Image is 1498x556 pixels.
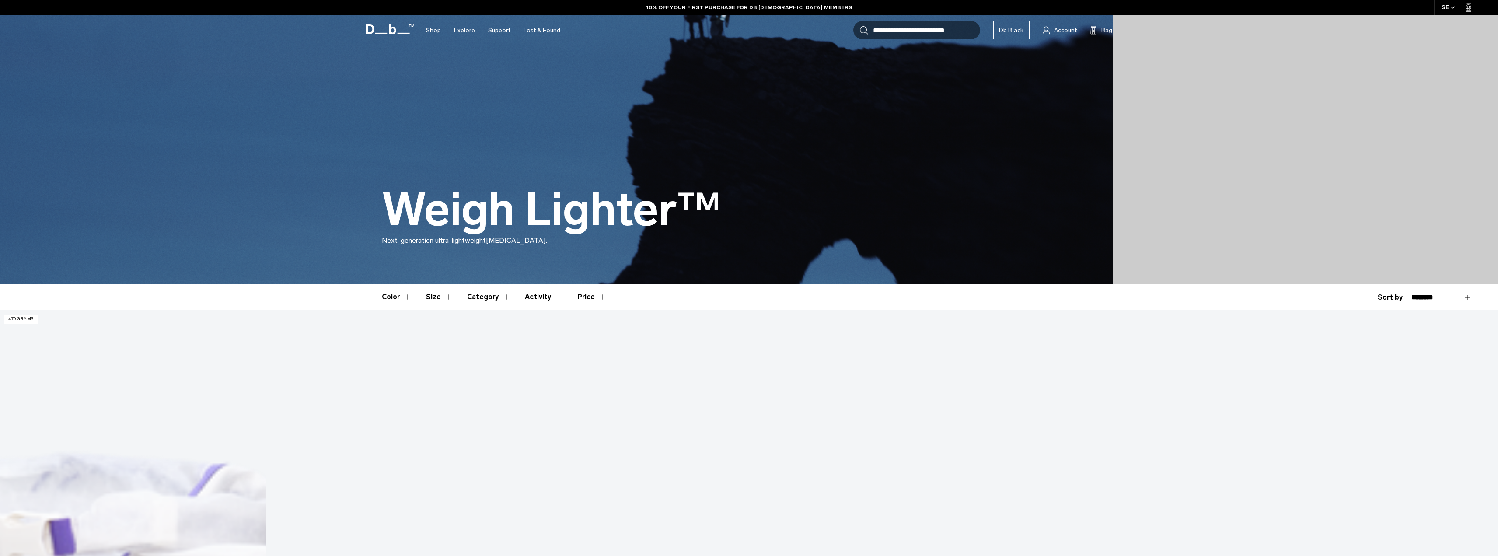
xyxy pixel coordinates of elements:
a: 10% OFF YOUR FIRST PURCHASE FOR DB [DEMOGRAPHIC_DATA] MEMBERS [646,3,852,11]
span: Account [1054,26,1077,35]
a: Account [1043,25,1077,35]
button: Toggle Filter [467,284,511,310]
a: Explore [454,15,475,46]
span: Bag [1101,26,1112,35]
button: Toggle Filter [382,284,412,310]
button: Bag [1090,25,1112,35]
h1: Weigh Lighter™ [382,185,721,235]
nav: Main Navigation [419,15,567,46]
button: Toggle Price [577,284,607,310]
p: 470 grams [4,315,38,324]
button: Toggle Filter [525,284,563,310]
a: Lost & Found [524,15,560,46]
a: Db Black [993,21,1030,39]
a: Shop [426,15,441,46]
a: Support [488,15,510,46]
span: [MEDICAL_DATA]. [486,236,547,245]
button: Toggle Filter [426,284,453,310]
span: Next-generation ultra-lightweight [382,236,486,245]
